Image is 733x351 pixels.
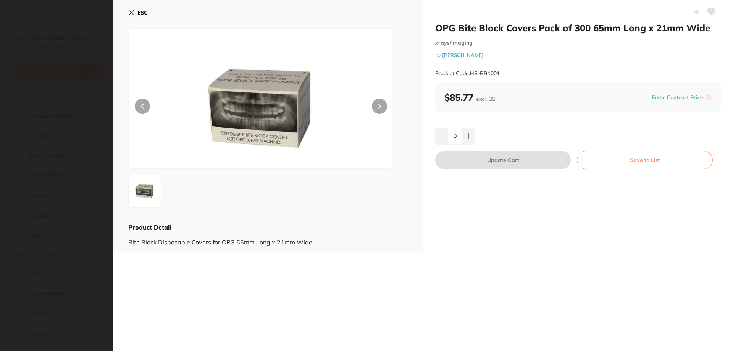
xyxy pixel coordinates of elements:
div: Bite Block Disposable Covers for OPG 65mm Long x 21mm Wide [128,231,408,246]
img: MS5qcGc [182,48,341,168]
small: Product Code: HS-BB1001 [435,70,500,77]
a: [PERSON_NAME] [442,52,484,58]
small: xrays/imaging [435,40,721,46]
button: ESC [128,6,148,19]
b: ESC [137,9,148,16]
button: Enter Contract Price [649,94,706,101]
button: Save to List [577,151,713,169]
img: MS5qcGc [131,178,158,205]
b: $85.77 [444,92,499,103]
button: Update Cart [435,151,571,169]
label: i [706,94,712,100]
b: Product Detail [128,223,171,231]
small: by [435,52,721,58]
h2: OPG Bite Block Covers Pack of 300 65mm Long x 21mm Wide [435,22,721,34]
span: excl. GST [476,95,499,102]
